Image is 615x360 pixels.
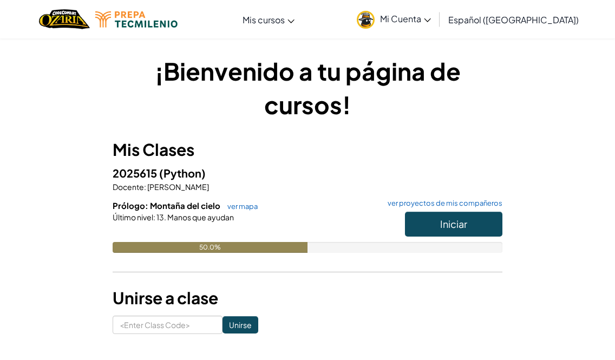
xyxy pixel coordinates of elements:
[223,316,258,333] input: Unirse
[357,11,375,29] img: avatar
[440,218,467,230] span: Iniciar
[113,316,223,334] input: <Enter Class Code>
[95,11,178,28] img: Tecmilenio logo
[113,212,153,222] span: Último nivel
[39,8,89,30] img: Home
[448,14,579,25] span: Español ([GEOGRAPHIC_DATA])
[113,242,307,253] div: 50.0%
[113,286,502,310] h3: Unirse a clase
[153,212,155,222] span: :
[166,212,234,222] span: Manos que ayudan
[113,54,502,121] h1: ¡Bienvenido a tu página de cursos!
[405,212,502,237] button: Iniciar
[159,166,206,180] span: (Python)
[113,166,159,180] span: 2025615
[39,8,89,30] a: Ozaria by CodeCombat logo
[146,182,209,192] span: [PERSON_NAME]
[113,182,144,192] span: Docente
[382,200,502,207] a: ver proyectos de mis compañeros
[222,202,258,211] a: ver mapa
[144,182,146,192] span: :
[443,5,584,34] a: Español ([GEOGRAPHIC_DATA])
[351,2,436,36] a: Mi Cuenta
[155,212,166,222] span: 13.
[237,5,300,34] a: Mis cursos
[243,14,285,25] span: Mis cursos
[380,13,431,24] span: Mi Cuenta
[113,138,502,162] h3: Mis Clases
[113,200,222,211] span: Prólogo: Montaña del cielo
